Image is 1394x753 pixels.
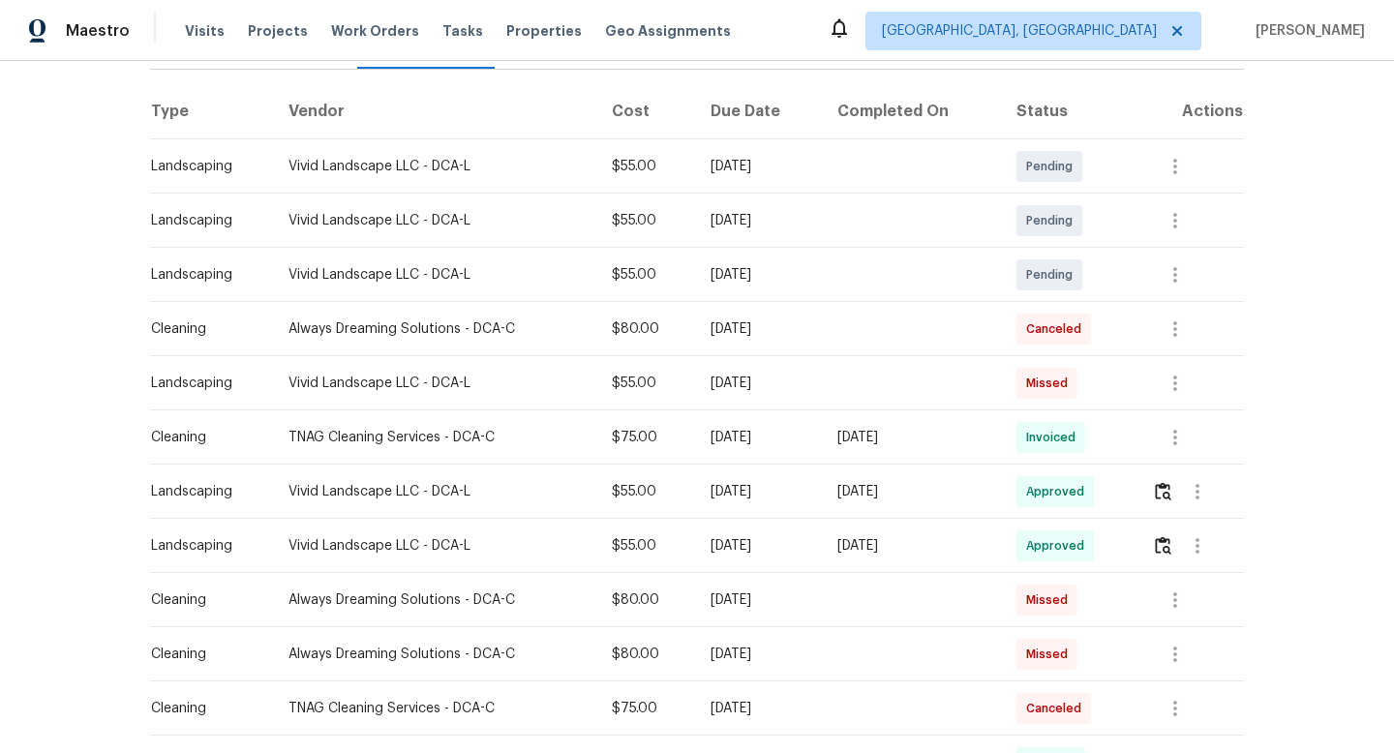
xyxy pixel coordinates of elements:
[66,21,130,41] span: Maestro
[1026,536,1092,556] span: Approved
[612,428,680,447] div: $75.00
[596,85,695,139] th: Cost
[1026,482,1092,501] span: Approved
[711,265,806,285] div: [DATE]
[1155,536,1171,555] img: Review Icon
[612,319,680,339] div: $80.00
[288,374,581,393] div: Vivid Landscape LLC - DCA-L
[612,536,680,556] div: $55.00
[711,536,806,556] div: [DATE]
[1026,428,1083,447] span: Invoiced
[288,699,581,718] div: TNAG Cleaning Services - DCA-C
[151,428,258,447] div: Cleaning
[288,265,581,285] div: Vivid Landscape LLC - DCA-L
[1026,374,1076,393] span: Missed
[506,21,582,41] span: Properties
[151,699,258,718] div: Cleaning
[151,645,258,664] div: Cleaning
[248,21,308,41] span: Projects
[837,428,985,447] div: [DATE]
[1026,590,1076,610] span: Missed
[612,211,680,230] div: $55.00
[1155,482,1171,500] img: Review Icon
[288,211,581,230] div: Vivid Landscape LLC - DCA-L
[711,374,806,393] div: [DATE]
[185,21,225,41] span: Visits
[605,21,731,41] span: Geo Assignments
[151,157,258,176] div: Landscaping
[288,645,581,664] div: Always Dreaming Solutions - DCA-C
[711,211,806,230] div: [DATE]
[612,157,680,176] div: $55.00
[288,319,581,339] div: Always Dreaming Solutions - DCA-C
[711,157,806,176] div: [DATE]
[711,590,806,610] div: [DATE]
[288,428,581,447] div: TNAG Cleaning Services - DCA-C
[150,85,273,139] th: Type
[1136,85,1244,139] th: Actions
[1026,265,1080,285] span: Pending
[288,482,581,501] div: Vivid Landscape LLC - DCA-L
[711,645,806,664] div: [DATE]
[612,590,680,610] div: $80.00
[695,85,822,139] th: Due Date
[151,536,258,556] div: Landscaping
[711,482,806,501] div: [DATE]
[1026,157,1080,176] span: Pending
[1001,85,1137,139] th: Status
[612,374,680,393] div: $55.00
[822,85,1001,139] th: Completed On
[1026,211,1080,230] span: Pending
[1026,699,1089,718] span: Canceled
[442,24,483,38] span: Tasks
[1248,21,1365,41] span: [PERSON_NAME]
[288,590,581,610] div: Always Dreaming Solutions - DCA-C
[1026,645,1076,664] span: Missed
[612,265,680,285] div: $55.00
[151,590,258,610] div: Cleaning
[837,536,985,556] div: [DATE]
[331,21,419,41] span: Work Orders
[612,482,680,501] div: $55.00
[711,319,806,339] div: [DATE]
[151,319,258,339] div: Cleaning
[612,645,680,664] div: $80.00
[288,157,581,176] div: Vivid Landscape LLC - DCA-L
[1152,523,1174,569] button: Review Icon
[151,211,258,230] div: Landscaping
[882,21,1157,41] span: [GEOGRAPHIC_DATA], [GEOGRAPHIC_DATA]
[151,265,258,285] div: Landscaping
[151,482,258,501] div: Landscaping
[1026,319,1089,339] span: Canceled
[273,85,596,139] th: Vendor
[711,699,806,718] div: [DATE]
[612,699,680,718] div: $75.00
[151,374,258,393] div: Landscaping
[1152,468,1174,515] button: Review Icon
[837,482,985,501] div: [DATE]
[288,536,581,556] div: Vivid Landscape LLC - DCA-L
[711,428,806,447] div: [DATE]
